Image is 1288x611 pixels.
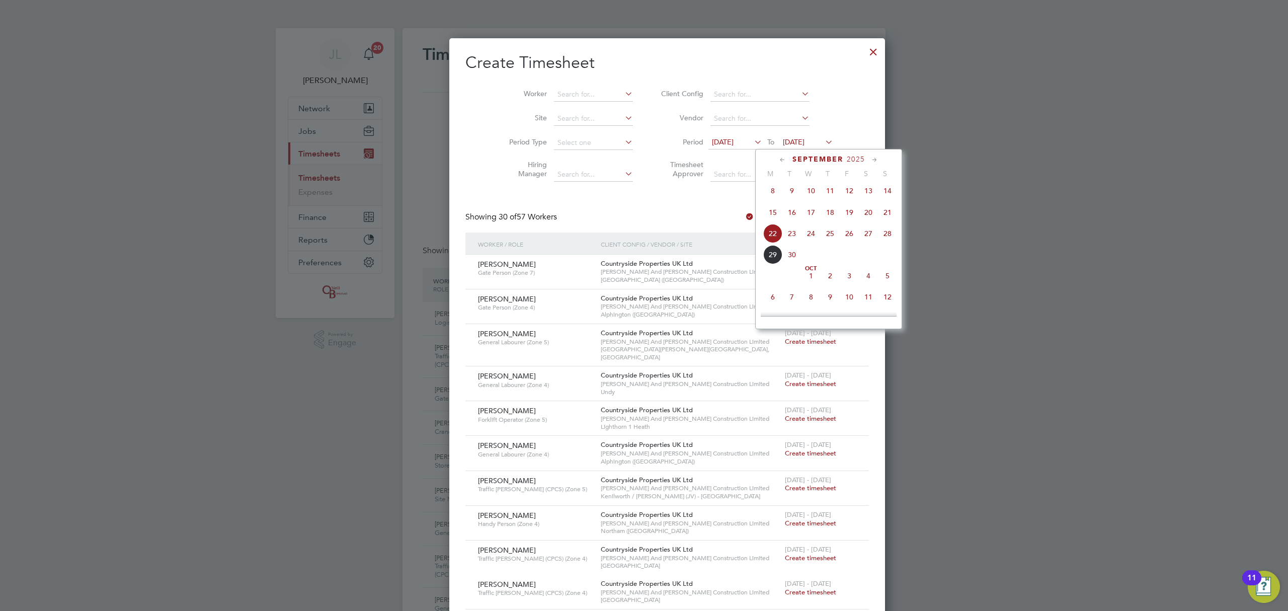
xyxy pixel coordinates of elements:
span: [PERSON_NAME] And [PERSON_NAME] Construction Limited [601,484,780,492]
span: [PERSON_NAME] And [PERSON_NAME] Construction Limited [601,554,780,562]
span: 13 [859,181,878,200]
span: [PERSON_NAME] And [PERSON_NAME] Construction Limited [601,302,780,311]
span: [GEOGRAPHIC_DATA] ([GEOGRAPHIC_DATA]) [601,276,780,284]
span: 30 [782,245,801,264]
span: [PERSON_NAME] [478,580,536,589]
label: Period [658,137,703,146]
span: [PERSON_NAME] And [PERSON_NAME] Construction Limited [601,380,780,388]
span: Create timesheet [785,519,836,527]
span: F [837,169,856,178]
span: Create timesheet [785,337,836,346]
span: 27 [859,224,878,243]
span: T [780,169,799,178]
span: Create timesheet [785,449,836,457]
span: 15 [801,309,821,328]
span: Traffic [PERSON_NAME] (CPCS) (Zone 5) [478,485,593,493]
span: Undy [601,388,780,396]
span: Countryside Properties UK Ltd [601,329,693,337]
span: General Labourer (Zone 5) [478,338,593,346]
span: [DATE] - [DATE] [785,510,831,519]
span: W [799,169,818,178]
span: Countryside Properties UK Ltd [601,294,693,302]
div: 11 [1247,578,1256,591]
span: September [792,155,843,164]
span: Create timesheet [785,414,836,423]
span: [DATE] - [DATE] [785,545,831,554]
span: To [764,135,777,148]
span: [GEOGRAPHIC_DATA] [601,596,780,604]
span: 8 [763,181,782,200]
span: 57 Workers [499,212,557,222]
span: S [875,169,895,178]
span: General Labourer (Zone 4) [478,450,593,459]
span: [DATE] [783,137,804,146]
span: [DATE] [712,137,734,146]
span: Alphington ([GEOGRAPHIC_DATA]) [601,311,780,319]
span: 29 [763,245,782,264]
span: T [818,169,837,178]
span: Create timesheet [785,484,836,492]
span: 15 [763,203,782,222]
input: Search for... [710,112,810,126]
span: 8 [801,287,821,307]
span: Forklift Operator (Zone 5) [478,416,593,424]
span: [DATE] - [DATE] [785,476,831,484]
span: 24 [801,224,821,243]
span: 22 [763,224,782,243]
span: 10 [840,287,859,307]
span: 16 [782,203,801,222]
span: Countryside Properties UK Ltd [601,371,693,379]
span: 2 [821,266,840,285]
span: 17 [801,203,821,222]
button: Open Resource Center, 11 new notifications [1248,571,1280,603]
span: [PERSON_NAME] And [PERSON_NAME] Construction Limited [601,268,780,276]
span: [DATE] - [DATE] [785,371,831,379]
span: Lighthorn 1 Heath [601,423,780,431]
span: Northam ([GEOGRAPHIC_DATA]) [601,527,780,535]
span: Gate Person (Zone 4) [478,303,593,312]
span: 3 [840,266,859,285]
span: M [761,169,780,178]
span: 4 [859,266,878,285]
span: Traffic [PERSON_NAME] (CPCS) (Zone 4) [478,555,593,563]
span: 13 [763,309,782,328]
label: Vendor [658,113,703,122]
span: [DATE] - [DATE] [785,406,831,414]
span: 26 [840,224,859,243]
span: [GEOGRAPHIC_DATA] [601,562,780,570]
span: [PERSON_NAME] And [PERSON_NAME] Construction Limited [601,449,780,457]
label: Period Type [502,137,547,146]
span: Alphington ([GEOGRAPHIC_DATA]) [601,457,780,466]
span: [PERSON_NAME] [478,294,536,303]
div: Worker / Role [475,233,598,256]
span: Create timesheet [785,379,836,388]
span: Countryside Properties UK Ltd [601,259,693,268]
input: Search for... [710,88,810,102]
span: [GEOGRAPHIC_DATA][PERSON_NAME][GEOGRAPHIC_DATA], [GEOGRAPHIC_DATA] [601,345,780,361]
span: Countryside Properties UK Ltd [601,579,693,588]
span: 18 [821,203,840,222]
label: Timesheet Approver [658,160,703,178]
span: Gate Person (Zone 7) [478,269,593,277]
span: 28 [878,224,897,243]
span: S [856,169,875,178]
label: Client Config [658,89,703,98]
span: Handy Person (Zone 4) [478,520,593,528]
span: [DATE] - [DATE] [785,329,831,337]
div: Showing [465,212,559,222]
span: 20 [859,203,878,222]
span: [PERSON_NAME] [478,441,536,450]
span: 2025 [847,155,865,164]
span: [PERSON_NAME] And [PERSON_NAME] Construction Limited [601,519,780,527]
span: Countryside Properties UK Ltd [601,476,693,484]
span: Kenilworth / [PERSON_NAME] (JV) - [GEOGRAPHIC_DATA] [601,492,780,500]
label: Hiring Manager [502,160,547,178]
span: 25 [821,224,840,243]
span: 19 [840,203,859,222]
span: 23 [782,224,801,243]
span: Oct [801,266,821,271]
span: Create timesheet [785,588,836,596]
span: Countryside Properties UK Ltd [601,440,693,449]
div: Client Config / Vendor / Site [598,233,782,256]
label: Worker [502,89,547,98]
